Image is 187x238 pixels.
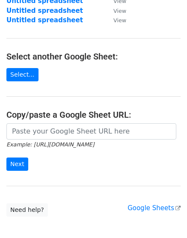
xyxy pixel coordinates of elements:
[6,141,94,148] small: Example: [URL][DOMAIN_NAME]
[6,110,181,120] h4: Copy/paste a Google Sheet URL:
[128,204,181,212] a: Google Sheets
[113,17,126,24] small: View
[144,197,187,238] iframe: Chat Widget
[6,68,39,81] a: Select...
[105,16,126,24] a: View
[6,158,28,171] input: Next
[105,7,126,15] a: View
[113,8,126,14] small: View
[6,16,83,24] a: Untitled spreadsheet
[6,123,176,140] input: Paste your Google Sheet URL here
[6,51,181,62] h4: Select another Google Sheet:
[6,7,83,15] a: Untitled spreadsheet
[6,203,48,217] a: Need help?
